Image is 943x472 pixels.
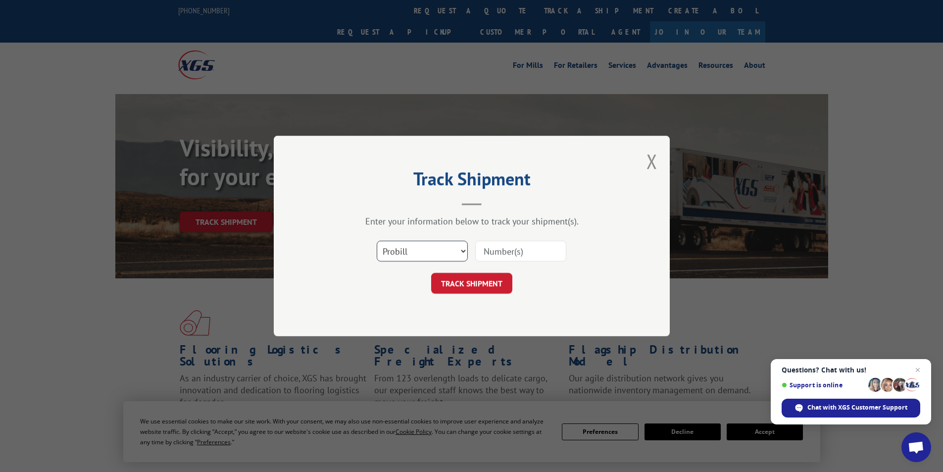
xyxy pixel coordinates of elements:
[323,172,620,191] h2: Track Shipment
[782,381,865,389] span: Support is online
[912,364,924,376] span: Close chat
[646,148,657,174] button: Close modal
[475,241,566,262] input: Number(s)
[782,399,920,418] div: Chat with XGS Customer Support
[323,215,620,227] div: Enter your information below to track your shipment(s).
[431,273,512,294] button: TRACK SHIPMENT
[807,403,907,412] span: Chat with XGS Customer Support
[782,366,920,374] span: Questions? Chat with us!
[901,432,931,462] div: Open chat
